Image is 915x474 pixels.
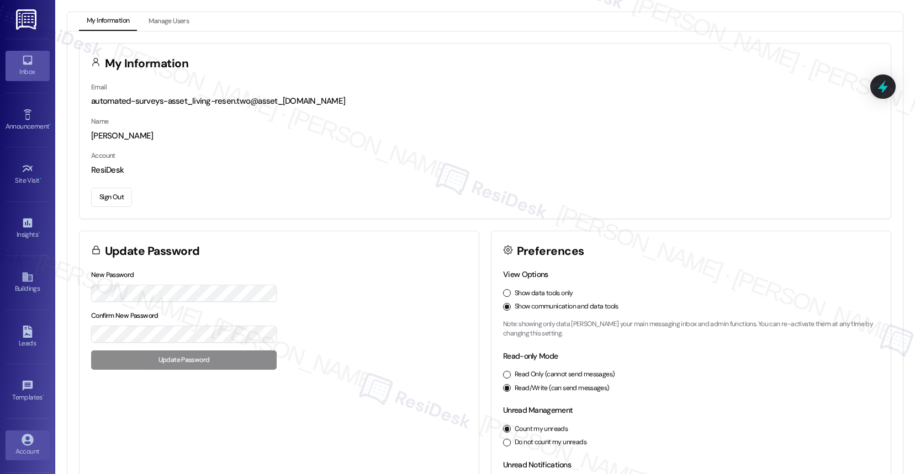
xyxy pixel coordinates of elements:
[515,302,618,312] label: Show communication and data tools
[6,376,50,406] a: Templates •
[105,58,189,70] h3: My Information
[91,164,879,176] div: ResiDesk
[91,95,879,107] div: automated-surveys-asset_living-resen.two@asset_[DOMAIN_NAME]
[503,269,548,279] label: View Options
[503,405,573,415] label: Unread Management
[141,12,197,31] button: Manage Users
[6,159,50,189] a: Site Visit •
[6,430,50,460] a: Account
[43,392,44,400] span: •
[91,117,109,126] label: Name
[91,151,115,160] label: Account
[38,229,40,237] span: •
[40,175,41,183] span: •
[503,351,558,361] label: Read-only Mode
[91,311,158,320] label: Confirm New Password
[515,424,568,434] label: Count my unreads
[105,246,200,257] h3: Update Password
[6,214,50,243] a: Insights •
[503,319,879,339] p: Note: showing only data [PERSON_NAME] your main messaging inbox and admin functions. You can re-a...
[91,188,132,207] button: Sign Out
[6,322,50,352] a: Leads
[515,384,610,393] label: Read/Write (can send messages)
[515,438,586,448] label: Do not count my unreads
[16,9,39,30] img: ResiDesk Logo
[517,246,584,257] h3: Preferences
[79,12,137,31] button: My Information
[503,460,571,470] label: Unread Notifications
[91,130,879,142] div: [PERSON_NAME]
[6,51,50,81] a: Inbox
[91,83,107,92] label: Email
[6,268,50,297] a: Buildings
[49,121,51,129] span: •
[515,370,615,380] label: Read Only (cannot send messages)
[515,289,573,299] label: Show data tools only
[91,270,134,279] label: New Password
